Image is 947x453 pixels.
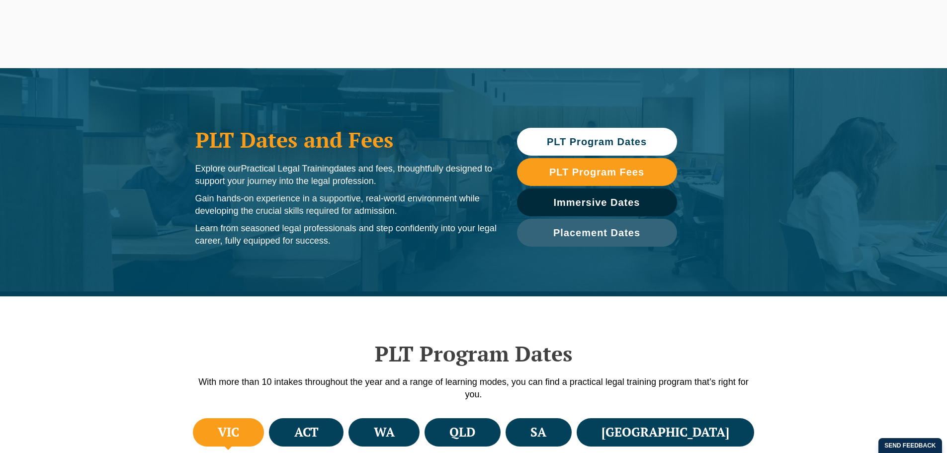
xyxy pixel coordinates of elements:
[602,424,729,441] h4: [GEOGRAPHIC_DATA]
[449,424,475,441] h4: QLD
[195,192,497,217] p: Gain hands-on experience in a supportive, real-world environment while developing the crucial ski...
[190,376,757,401] p: With more than 10 intakes throughout the year and a range of learning modes, you can find a pract...
[547,137,647,147] span: PLT Program Dates
[517,219,677,247] a: Placement Dates
[554,197,640,207] span: Immersive Dates
[294,424,319,441] h4: ACT
[218,424,239,441] h4: VIC
[241,164,334,174] span: Practical Legal Training
[517,128,677,156] a: PLT Program Dates
[549,167,644,177] span: PLT Program Fees
[195,163,497,187] p: Explore our dates and fees, thoughtfully designed to support your journey into the legal profession.
[553,228,640,238] span: Placement Dates
[530,424,546,441] h4: SA
[190,341,757,366] h2: PLT Program Dates
[195,222,497,247] p: Learn from seasoned legal professionals and step confidently into your legal career, fully equipp...
[517,158,677,186] a: PLT Program Fees
[374,424,395,441] h4: WA
[517,188,677,216] a: Immersive Dates
[195,127,497,152] h1: PLT Dates and Fees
